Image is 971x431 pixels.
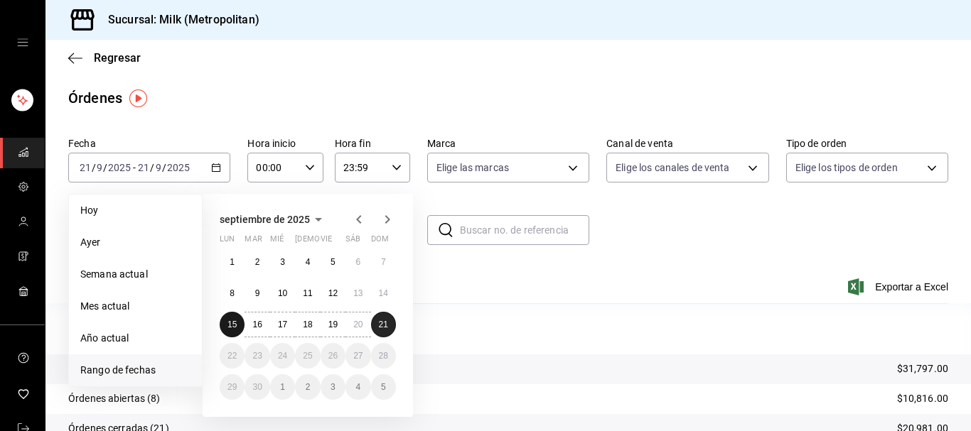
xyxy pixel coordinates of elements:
[129,89,147,107] img: Tooltip marker
[345,374,370,400] button: 4 de octubre de 2025
[303,288,312,298] abbr: 11 de septiembre de 2025
[379,288,388,298] abbr: 14 de septiembre de 2025
[355,382,360,392] abbr: 4 de octubre de 2025
[230,288,235,298] abbr: 8 de septiembre de 2025
[379,351,388,361] abbr: 28 de septiembre de 2025
[68,391,161,406] p: Órdenes abiertas (8)
[345,249,370,275] button: 6 de septiembre de 2025
[371,249,396,275] button: 7 de septiembre de 2025
[166,162,191,173] input: ----
[328,320,338,329] abbr: 19 de septiembre de 2025
[381,382,386,392] abbr: 5 de octubre de 2025
[220,249,245,275] button: 1 de septiembre de 2025
[331,257,336,267] abbr: 5 de septiembre de 2025
[381,257,386,267] abbr: 7 de septiembre de 2025
[335,138,410,148] label: Hora fin
[270,280,295,306] button: 10 de septiembre de 2025
[345,280,370,306] button: 13 de septiembre de 2025
[371,374,396,400] button: 5 de octubre de 2025
[897,361,948,376] p: $31,797.00
[786,138,948,148] label: Tipo de orden
[252,382,262,392] abbr: 30 de septiembre de 2025
[220,312,245,337] button: 15 de septiembre de 2025
[68,87,122,109] div: Órdenes
[220,343,245,369] button: 22 de septiembre de 2025
[331,382,336,392] abbr: 3 de octubre de 2025
[80,299,191,314] span: Mes actual
[280,382,285,392] abbr: 1 de octubre de 2025
[295,234,379,249] abbr: jueves
[80,363,191,378] span: Rango de fechas
[278,351,287,361] abbr: 24 de septiembre de 2025
[303,320,312,329] abbr: 18 de septiembre de 2025
[245,343,269,369] button: 23 de septiembre de 2025
[270,249,295,275] button: 3 de septiembre de 2025
[371,234,389,249] abbr: domingo
[371,280,396,306] button: 14 de septiembre de 2025
[436,160,509,175] span: Elige las marcas
[295,374,320,400] button: 2 de octubre de 2025
[321,280,345,306] button: 12 de septiembre de 2025
[245,234,262,249] abbr: martes
[150,162,154,173] span: /
[606,138,768,148] label: Canal de venta
[133,162,136,173] span: -
[97,11,259,28] h3: Sucursal: Milk (Metropolitan)
[353,288,363,298] abbr: 13 de septiembre de 2025
[220,374,245,400] button: 29 de septiembre de 2025
[68,138,230,148] label: Fecha
[270,234,284,249] abbr: miércoles
[851,278,948,295] button: Exportar a Excel
[278,288,287,298] abbr: 10 de septiembre de 2025
[321,343,345,369] button: 26 de septiembre de 2025
[379,320,388,329] abbr: 21 de septiembre de 2025
[94,51,141,65] span: Regresar
[270,312,295,337] button: 17 de septiembre de 2025
[220,280,245,306] button: 8 de septiembre de 2025
[162,162,166,173] span: /
[79,162,92,173] input: --
[353,320,363,329] abbr: 20 de septiembre de 2025
[345,234,360,249] abbr: sábado
[155,162,162,173] input: --
[137,162,150,173] input: --
[355,257,360,267] abbr: 6 de septiembre de 2025
[227,320,237,329] abbr: 15 de septiembre de 2025
[328,288,338,298] abbr: 12 de septiembre de 2025
[227,382,237,392] abbr: 29 de septiembre de 2025
[245,249,269,275] button: 2 de septiembre de 2025
[103,162,107,173] span: /
[245,280,269,306] button: 9 de septiembre de 2025
[280,257,285,267] abbr: 3 de septiembre de 2025
[68,320,948,337] p: Resumen
[371,312,396,337] button: 21 de septiembre de 2025
[255,288,260,298] abbr: 9 de septiembre de 2025
[345,343,370,369] button: 27 de septiembre de 2025
[92,162,96,173] span: /
[328,351,338,361] abbr: 26 de septiembre de 2025
[247,138,323,148] label: Hora inicio
[427,138,589,148] label: Marca
[295,249,320,275] button: 4 de septiembre de 2025
[295,312,320,337] button: 18 de septiembre de 2025
[17,37,28,48] button: open drawer
[345,312,370,337] button: 20 de septiembre de 2025
[220,234,235,249] abbr: lunes
[295,280,320,306] button: 11 de septiembre de 2025
[245,312,269,337] button: 16 de septiembre de 2025
[96,162,103,173] input: --
[252,351,262,361] abbr: 23 de septiembre de 2025
[278,320,287,329] abbr: 17 de septiembre de 2025
[795,160,898,175] span: Elige los tipos de orden
[295,343,320,369] button: 25 de septiembre de 2025
[306,382,311,392] abbr: 2 de octubre de 2025
[255,257,260,267] abbr: 2 de septiembre de 2025
[306,257,311,267] abbr: 4 de septiembre de 2025
[245,374,269,400] button: 30 de septiembre de 2025
[80,267,191,282] span: Semana actual
[303,351,312,361] abbr: 25 de septiembre de 2025
[371,343,396,369] button: 28 de septiembre de 2025
[321,312,345,337] button: 19 de septiembre de 2025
